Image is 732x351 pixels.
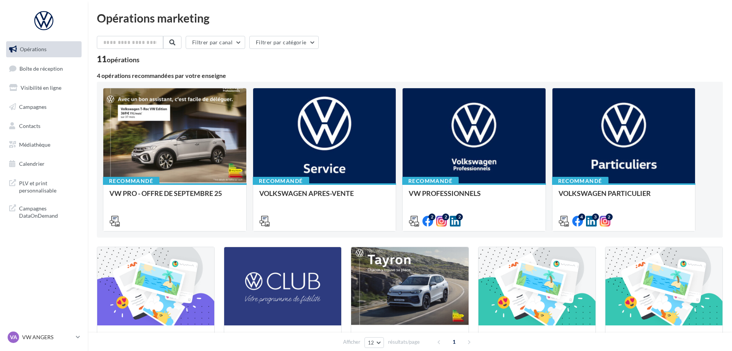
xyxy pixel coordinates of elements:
[103,177,159,185] div: Recommandé
[409,189,539,205] div: VW PROFESSIONNELS
[552,177,608,185] div: Recommandé
[357,332,462,347] div: NOUVEAU TAYRON - MARS 2025
[19,141,50,148] span: Médiathèque
[592,214,599,220] div: 3
[5,41,83,57] a: Opérations
[5,80,83,96] a: Visibilité en ligne
[10,333,17,341] span: VA
[578,214,585,220] div: 4
[5,118,83,134] a: Contacts
[19,65,63,71] span: Boîte de réception
[612,332,716,347] div: Campagnes sponsorisées OPO
[388,338,420,346] span: résultats/page
[5,156,83,172] a: Calendrier
[5,175,83,197] a: PLV et print personnalisable
[368,340,374,346] span: 12
[343,338,360,346] span: Afficher
[20,46,47,52] span: Opérations
[97,73,723,79] div: 4 opérations recommandées par votre enseigne
[19,178,79,194] span: PLV et print personnalisable
[19,203,79,220] span: Campagnes DataOnDemand
[19,104,47,110] span: Campagnes
[5,200,83,223] a: Campagnes DataOnDemand
[253,177,309,185] div: Recommandé
[442,214,449,220] div: 2
[456,214,463,220] div: 2
[5,137,83,153] a: Médiathèque
[402,177,459,185] div: Recommandé
[19,160,45,167] span: Calendrier
[230,332,335,347] div: VW CLUB
[429,214,435,220] div: 2
[249,36,319,49] button: Filtrer par catégorie
[97,12,723,24] div: Opérations marketing
[19,122,40,129] span: Contacts
[97,55,140,63] div: 11
[485,332,589,347] div: Opération libre
[186,36,245,49] button: Filtrer par canal
[364,337,384,348] button: 12
[5,99,83,115] a: Campagnes
[5,60,83,77] a: Boîte de réception
[606,214,613,220] div: 2
[6,330,82,345] a: VA VW ANGERS
[103,332,208,347] div: Campagnes sponsorisées OPO Septembre
[109,189,240,205] div: VW PRO - OFFRE DE SEPTEMBRE 25
[559,189,689,205] div: VOLKSWAGEN PARTICULIER
[21,84,61,91] span: Visibilité en ligne
[107,56,140,63] div: opérations
[448,336,460,348] span: 1
[22,333,73,341] p: VW ANGERS
[259,189,390,205] div: VOLKSWAGEN APRES-VENTE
